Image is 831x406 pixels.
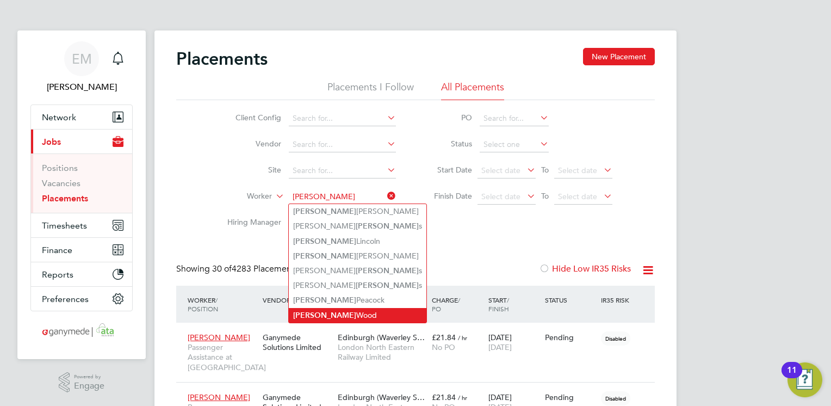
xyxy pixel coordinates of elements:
[185,327,655,336] a: [PERSON_NAME]Passenger Assistance at [GEOGRAPHIC_DATA]Ganymede Solutions LimitedEdinburgh (Waverl...
[432,333,456,342] span: £21.84
[423,165,472,175] label: Start Date
[31,153,132,213] div: Jobs
[188,333,250,342] span: [PERSON_NAME]
[598,290,636,310] div: IR35 Risk
[42,193,88,204] a: Placements
[289,278,426,293] li: [PERSON_NAME] s
[260,290,335,310] div: Vendor
[356,266,419,275] b: [PERSON_NAME]
[31,238,132,262] button: Finance
[601,331,630,346] span: Disabled
[185,386,655,396] a: [PERSON_NAME]Passenger Assistance at [GEOGRAPHIC_DATA]Ganymede Solutions LimitedEdinburgh (Waverl...
[545,333,596,342] div: Pending
[432,342,455,352] span: No PO
[293,296,356,305] b: [PERSON_NAME]
[601,391,630,405] span: Disabled
[185,290,260,318] div: Worker
[423,191,472,201] label: Finish Date
[289,111,396,126] input: Search for...
[188,296,218,313] span: / Position
[289,189,396,205] input: Search for...
[31,262,132,286] button: Reports
[31,213,132,237] button: Timesheets
[188,392,250,402] span: [PERSON_NAME]
[209,191,272,202] label: Worker
[42,178,80,188] a: Vacancies
[260,327,335,358] div: Ganymede Solutions Limited
[42,269,73,280] span: Reports
[458,393,467,402] span: / hr
[539,263,631,274] label: Hide Low IR35 Risks
[538,163,552,177] span: To
[488,342,512,352] span: [DATE]
[480,137,549,152] input: Select one
[219,139,281,149] label: Vendor
[42,163,78,173] a: Positions
[59,372,105,393] a: Powered byEngage
[219,113,281,122] label: Client Config
[423,139,472,149] label: Status
[481,192,520,201] span: Select date
[39,322,125,340] img: ganymedesolutions-logo-retina.png
[30,81,133,94] span: Emma Malvenan
[293,311,356,320] b: [PERSON_NAME]
[583,48,655,65] button: New Placement
[787,362,822,397] button: Open Resource Center, 11 new notifications
[219,165,281,175] label: Site
[289,263,426,278] li: [PERSON_NAME] s
[542,290,599,310] div: Status
[42,245,72,255] span: Finance
[558,192,597,201] span: Select date
[432,296,460,313] span: / PO
[538,189,552,203] span: To
[356,222,419,231] b: [PERSON_NAME]
[31,105,132,129] button: Network
[289,249,426,263] li: [PERSON_NAME]
[558,165,597,175] span: Select date
[481,165,520,175] span: Select date
[212,263,298,274] span: 4283 Placements
[429,290,486,318] div: Charge
[293,237,356,246] b: [PERSON_NAME]
[441,81,504,100] li: All Placements
[289,204,426,219] li: [PERSON_NAME]
[458,334,467,342] span: / hr
[289,234,426,249] li: Lincoln
[289,308,426,323] li: Wood
[30,41,133,94] a: EM[PERSON_NAME]
[188,342,257,372] span: Passenger Assistance at [GEOGRAPHIC_DATA]
[338,333,425,342] span: Edinburgh (Waverley S…
[74,382,104,391] span: Engage
[17,30,146,359] nav: Main navigation
[787,370,797,384] div: 11
[31,287,132,311] button: Preferences
[176,48,268,70] h2: Placements
[486,327,542,358] div: [DATE]
[289,137,396,152] input: Search for...
[423,113,472,122] label: PO
[176,263,300,275] div: Showing
[327,81,414,100] li: Placements I Follow
[42,220,87,231] span: Timesheets
[480,111,549,126] input: Search for...
[293,251,356,261] b: [PERSON_NAME]
[289,219,426,233] li: [PERSON_NAME] s
[212,263,232,274] span: 30 of
[42,137,61,147] span: Jobs
[338,392,425,402] span: Edinburgh (Waverley S…
[432,392,456,402] span: £21.84
[486,290,542,318] div: Start
[545,392,596,402] div: Pending
[42,294,89,304] span: Preferences
[488,296,509,313] span: / Finish
[74,372,104,382] span: Powered by
[338,342,426,362] span: London North Eastern Railway Limited
[219,217,281,227] label: Hiring Manager
[30,322,133,340] a: Go to home page
[31,130,132,153] button: Jobs
[72,52,92,66] span: EM
[289,163,396,179] input: Search for...
[289,293,426,307] li: Peacock
[356,281,419,290] b: [PERSON_NAME]
[42,112,76,122] span: Network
